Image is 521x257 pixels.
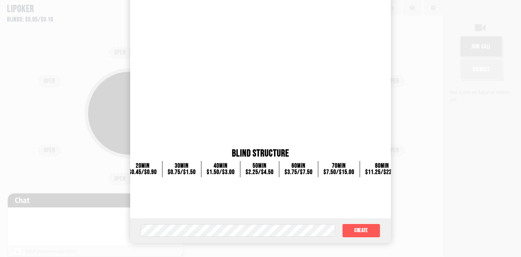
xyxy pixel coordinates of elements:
[129,169,157,175] div: $0.45 / $0.90
[323,169,354,175] div: $7.50 / $15.00
[207,169,235,175] div: $1.50 / $3.00
[207,163,235,169] div: 40 min
[129,163,157,169] div: 20 min
[365,163,399,169] div: 80 min
[285,163,313,169] div: 60 min
[246,163,274,169] div: 50 min
[168,169,196,175] div: $0.75 / $1.50
[365,169,399,175] div: $11.25 / $22.50
[285,169,313,175] div: $3.75 / $7.50
[168,163,196,169] div: 30 min
[342,224,380,238] button: Create
[323,163,354,169] div: 70 min
[246,169,274,175] div: $2.25 / $4.50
